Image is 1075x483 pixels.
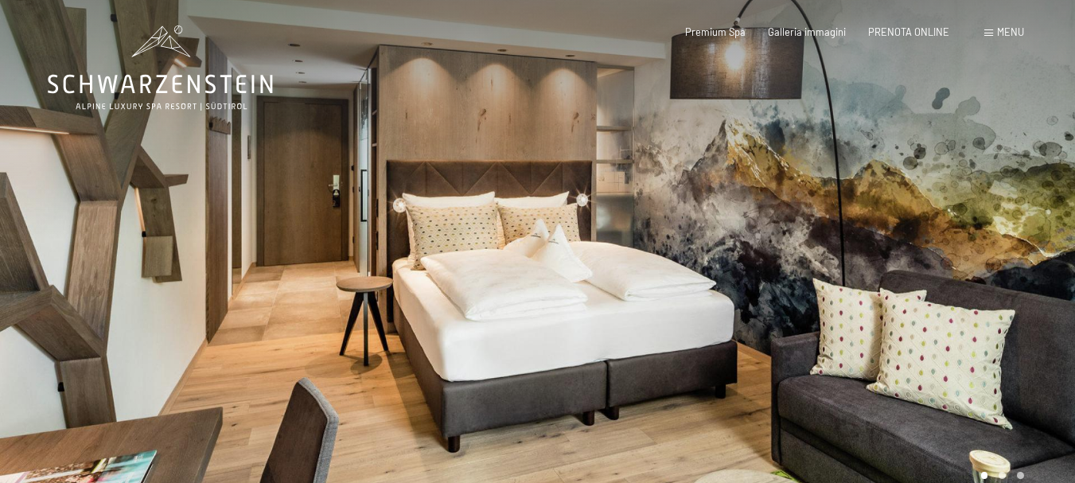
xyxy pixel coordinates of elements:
a: Premium Spa [685,25,746,38]
span: Menu [997,25,1024,38]
a: PRENOTA ONLINE [868,25,949,38]
a: Galleria immagini [768,25,846,38]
